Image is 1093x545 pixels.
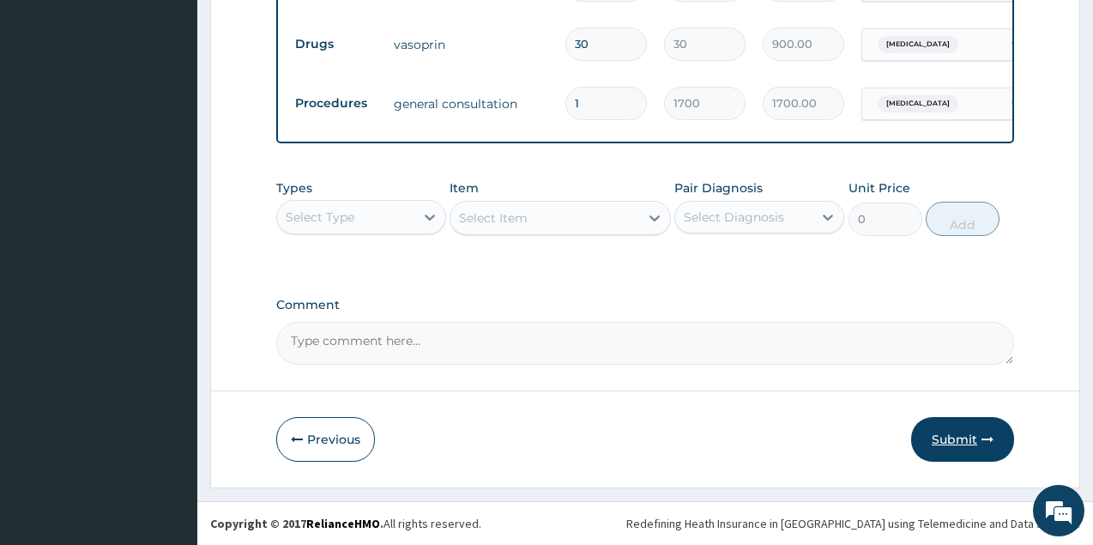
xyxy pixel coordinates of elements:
img: d_794563401_company_1708531726252_794563401 [32,86,69,129]
div: Minimize live chat window [281,9,323,50]
div: Chat with us now [89,96,288,118]
span: [MEDICAL_DATA] [878,36,958,53]
button: Previous [276,417,375,462]
td: Drugs [287,28,385,60]
button: Add [926,202,999,236]
div: Select Type [286,209,354,226]
label: Types [276,181,312,196]
strong: Copyright © 2017 . [210,516,383,531]
td: vasoprin [385,27,557,62]
label: Unit Price [848,179,910,197]
label: Pair Diagnosis [674,179,763,197]
span: We're online! [100,163,237,336]
label: Item [450,179,479,197]
div: Select Diagnosis [684,209,784,226]
label: Comment [276,298,1014,312]
td: Procedures [287,88,385,119]
textarea: Type your message and hit 'Enter' [9,363,327,423]
span: [MEDICAL_DATA] [878,95,958,112]
div: Redefining Heath Insurance in [GEOGRAPHIC_DATA] using Telemedicine and Data Science! [626,515,1080,532]
button: Submit [911,417,1014,462]
footer: All rights reserved. [197,501,1093,545]
td: general consultation [385,87,557,121]
a: RelianceHMO [306,516,380,531]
